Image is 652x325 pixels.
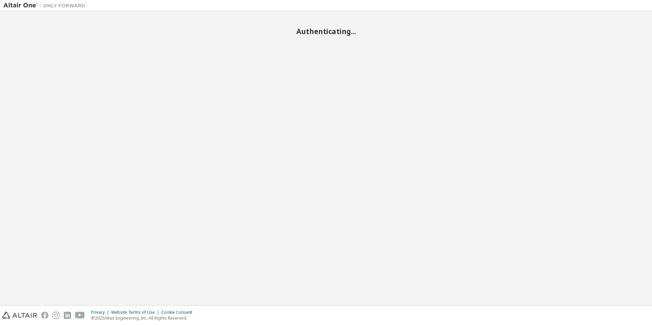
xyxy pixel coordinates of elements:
[75,312,85,319] img: youtube.svg
[3,2,89,9] img: Altair One
[2,312,37,319] img: altair_logo.svg
[91,310,111,315] div: Privacy
[3,27,649,36] h2: Authenticating...
[64,312,71,319] img: linkedin.svg
[53,312,60,319] img: instagram.svg
[111,310,161,315] div: Website Terms of Use
[161,310,196,315] div: Cookie Consent
[41,312,48,319] img: facebook.svg
[91,315,196,321] p: © 2025 Altair Engineering, Inc. All Rights Reserved.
